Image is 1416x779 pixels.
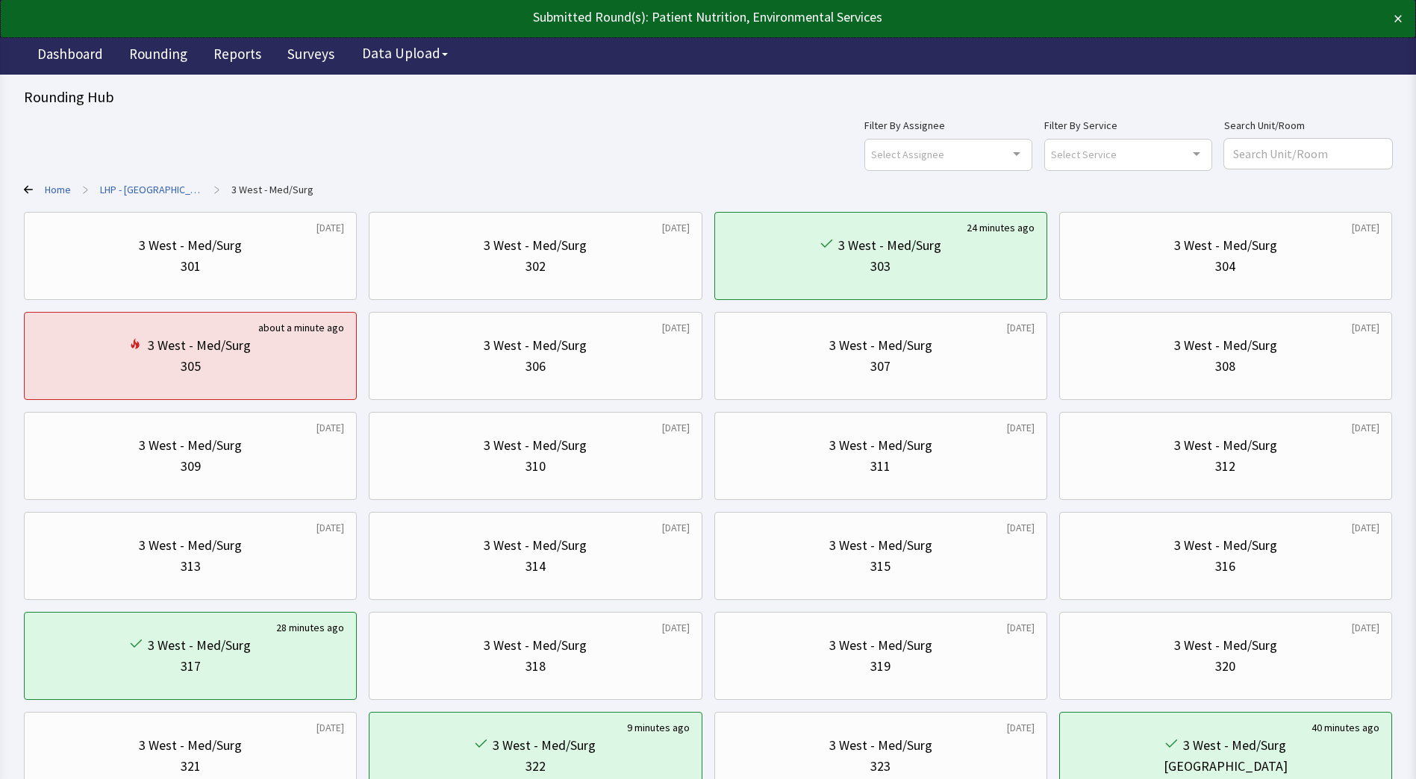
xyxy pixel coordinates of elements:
[1394,7,1403,31] button: ×
[1044,116,1212,134] label: Filter By Service
[148,635,251,656] div: 3 West - Med/Surg
[1007,720,1035,735] div: [DATE]
[525,756,546,777] div: 322
[100,182,202,197] a: LHP - Pascack Valley
[525,356,546,377] div: 306
[1215,456,1235,477] div: 312
[662,320,690,335] div: [DATE]
[1224,116,1392,134] label: Search Unit/Room
[45,182,71,197] a: Home
[1007,620,1035,635] div: [DATE]
[871,146,944,163] span: Select Assignee
[139,435,242,456] div: 3 West - Med/Surg
[870,656,891,677] div: 319
[231,182,314,197] a: 3 West - Med/Surg
[829,435,932,456] div: 3 West - Med/Surg
[276,37,346,75] a: Surveys
[493,735,596,756] div: 3 West - Med/Surg
[1007,320,1035,335] div: [DATE]
[1051,146,1117,163] span: Select Service
[1174,435,1277,456] div: 3 West - Med/Surg
[181,256,201,277] div: 301
[662,620,690,635] div: [DATE]
[181,456,201,477] div: 309
[1311,720,1379,735] div: 40 minutes ago
[525,556,546,577] div: 314
[1174,635,1277,656] div: 3 West - Med/Surg
[148,335,251,356] div: 3 West - Med/Surg
[276,620,344,635] div: 28 minutes ago
[316,220,344,235] div: [DATE]
[1215,656,1235,677] div: 320
[1174,235,1277,256] div: 3 West - Med/Surg
[1352,220,1379,235] div: [DATE]
[525,656,546,677] div: 318
[181,556,201,577] div: 313
[662,420,690,435] div: [DATE]
[864,116,1032,134] label: Filter By Assignee
[316,420,344,435] div: [DATE]
[13,7,1264,28] div: Submitted Round(s): Patient Nutrition, Environmental Services
[1352,620,1379,635] div: [DATE]
[1007,520,1035,535] div: [DATE]
[1007,420,1035,435] div: [DATE]
[838,235,941,256] div: 3 West - Med/Surg
[662,520,690,535] div: [DATE]
[316,720,344,735] div: [DATE]
[26,37,114,75] a: Dashboard
[1174,335,1277,356] div: 3 West - Med/Surg
[829,735,932,756] div: 3 West - Med/Surg
[1352,320,1379,335] div: [DATE]
[181,756,201,777] div: 321
[870,456,891,477] div: 311
[1352,420,1379,435] div: [DATE]
[1183,735,1286,756] div: 3 West - Med/Surg
[484,235,587,256] div: 3 West - Med/Surg
[829,635,932,656] div: 3 West - Med/Surg
[1224,139,1392,169] input: Search Unit/Room
[1215,356,1235,377] div: 308
[870,356,891,377] div: 307
[1352,520,1379,535] div: [DATE]
[202,37,272,75] a: Reports
[24,87,1392,107] div: Rounding Hub
[484,635,587,656] div: 3 West - Med/Surg
[139,735,242,756] div: 3 West - Med/Surg
[870,756,891,777] div: 323
[525,456,546,477] div: 310
[627,720,690,735] div: 9 minutes ago
[967,220,1035,235] div: 24 minutes ago
[316,520,344,535] div: [DATE]
[1215,556,1235,577] div: 316
[484,435,587,456] div: 3 West - Med/Surg
[83,175,88,204] span: >
[353,40,457,67] button: Data Upload
[525,256,546,277] div: 302
[870,556,891,577] div: 315
[1215,256,1235,277] div: 304
[181,656,201,677] div: 317
[139,235,242,256] div: 3 West - Med/Surg
[829,535,932,556] div: 3 West - Med/Surg
[662,220,690,235] div: [DATE]
[1164,756,1288,777] div: [GEOGRAPHIC_DATA]
[484,535,587,556] div: 3 West - Med/Surg
[829,335,932,356] div: 3 West - Med/Surg
[1174,535,1277,556] div: 3 West - Med/Surg
[139,535,242,556] div: 3 West - Med/Surg
[258,320,344,335] div: about a minute ago
[484,335,587,356] div: 3 West - Med/Surg
[870,256,891,277] div: 303
[214,175,219,204] span: >
[181,356,201,377] div: 305
[118,37,199,75] a: Rounding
